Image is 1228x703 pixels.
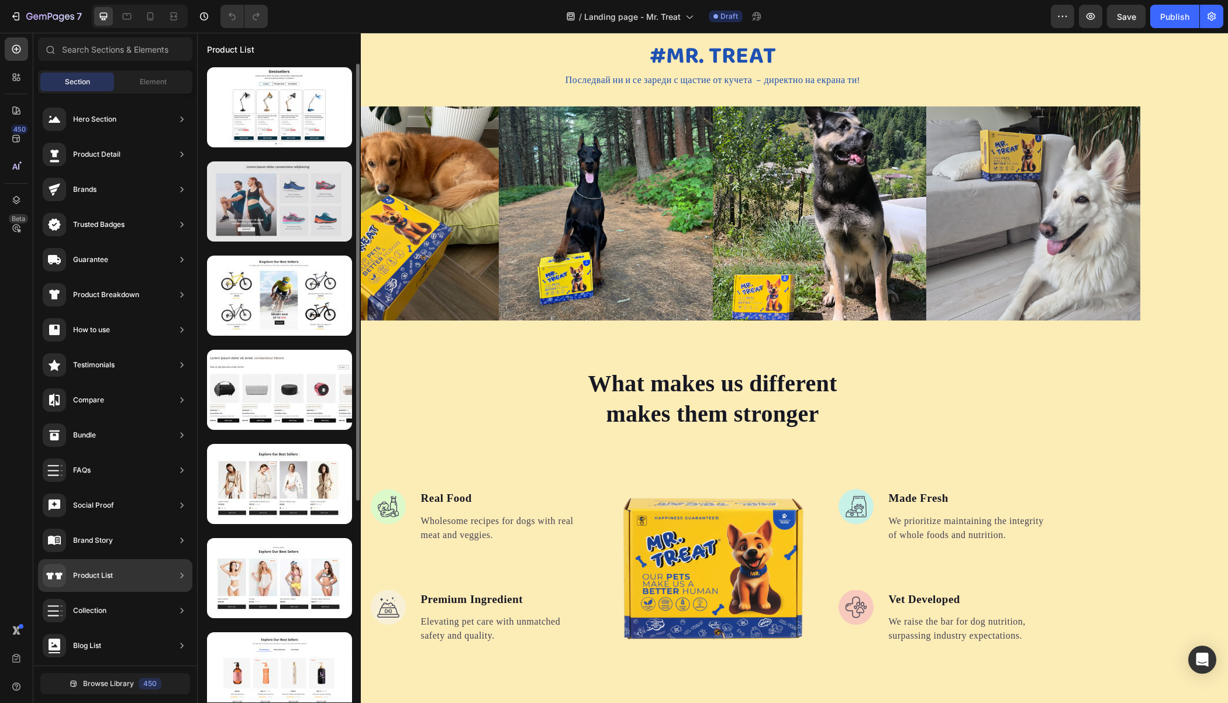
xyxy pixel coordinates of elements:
[516,74,730,288] img: gempages_579354473734865689-2640fbab-e513-4106-be51-f42f8c736122.png
[73,359,115,371] div: Testimonials
[73,464,91,476] div: FAQs
[11,125,28,134] div: 450
[224,559,389,576] p: Premium Ingredient
[408,426,624,642] img: gempages_579354473734865689-b636c9e0-00a1-487e-b6d0-c947a2212819.png
[1107,5,1146,28] button: Save
[73,289,139,301] div: Product Breakdown
[83,678,134,689] span: Browse Library
[5,5,87,28] button: 7
[692,559,857,576] p: Vet Developed
[692,457,857,474] p: Made Fresh
[224,582,389,610] p: Elevating pet care with unmatched safety and quality.
[641,557,677,592] img: 495611768014373769-d4553f9c-1354-4975-ab50-2180f54a6ce8.svg
[584,11,681,23] span: Landing page - Mr. Treat
[302,74,516,288] img: gempages_579354473734865689-00e842ae-a93f-4cfa-83b5-993c570a63ee.png
[641,456,677,491] img: 495611768014373769-0ddaf283-d883-4af8-a027-91e985d2d7ff.svg
[139,678,161,690] div: 450
[73,570,113,581] div: Product List
[73,324,110,336] div: How to use
[140,77,167,87] span: Element
[174,456,209,491] img: 495611768014373769-bd4fb003-0319-4b55-aac3-5af86735ff3c.svg
[579,11,582,23] span: /
[38,37,192,61] input: Search Sections & Elements
[73,499,114,511] div: Social Proof
[360,336,671,397] p: What makes us different makes them stronger
[9,214,28,223] div: Beta
[692,582,857,610] p: We raise the bar for dog nutrition, surpassing industry expectations.
[220,5,268,28] div: Undo/Redo
[73,149,120,160] div: Product Detail
[720,11,738,22] span: Draft
[692,481,857,509] p: We prioritize maintaining the integrity of whole foods and nutrition.
[73,394,104,406] div: Compare
[1160,11,1189,23] div: Publish
[40,673,190,694] button: Browse Library450
[197,33,1228,703] iframe: Design area
[77,9,82,23] p: 7
[73,605,106,616] div: Collection
[73,184,96,195] div: Brands
[73,640,101,652] div: Blog List
[73,535,113,546] div: Brand Story
[73,219,125,230] div: Trusted Badges
[729,74,943,288] img: gempages_579354473734865689-c9e51ff0-fe59-4b68-b83a-b6fefdf56bb0.png
[65,77,90,87] span: Section
[1117,12,1136,22] span: Save
[73,254,108,266] div: Guarantee
[1188,646,1216,674] div: Open Intercom Messenger
[73,429,96,441] div: Bundle
[368,40,663,55] span: Последвай ни и се зареди с щастие от кучета – директно на екрана ти!
[224,481,389,509] p: Wholesome recipes for dogs with real meat and veggies.
[174,557,209,592] img: 495611768014373769-d0d05e7c-5087-42b5-aed9-fb534b9be8e9.svg
[73,113,116,125] div: Hero Section
[88,74,302,288] img: gempages_579354473734865689-9a95d0b7-5a76-4cd6-9a17-6926fbca56d5.png
[1150,5,1199,28] button: Publish
[224,457,389,474] p: Real Food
